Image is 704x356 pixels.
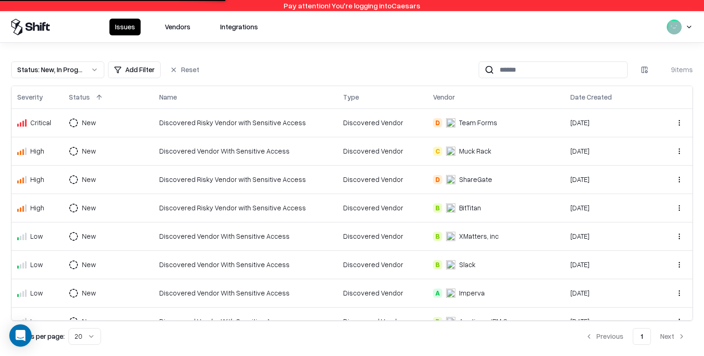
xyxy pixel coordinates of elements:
[159,146,332,156] div: Discovered Vendor With Sensitive Access
[30,203,44,213] div: High
[459,231,499,241] div: XMatters, inc
[459,203,481,213] div: BitTitan
[69,256,113,273] button: New
[17,65,83,74] div: Status : New, In Progress
[459,260,475,269] div: Slack
[433,260,442,269] div: B
[446,232,455,241] img: xMatters, inc
[446,147,455,156] img: Muck Rack
[215,19,264,35] button: Integrations
[446,203,455,213] img: BitTitan
[433,289,442,298] div: A
[159,203,332,213] div: Discovered Risky Vendor with Sensitive Access
[82,203,96,213] div: New
[82,231,96,241] div: New
[82,118,96,128] div: New
[459,146,491,156] div: Muck Rack
[108,61,161,78] button: Add Filter
[82,260,96,269] div: New
[343,231,422,241] div: Discovered Vendor
[159,19,196,35] button: Vendors
[9,324,32,347] div: Open Intercom Messenger
[159,92,177,102] div: Name
[570,260,650,269] div: [DATE]
[343,92,359,102] div: Type
[570,92,612,102] div: Date Created
[446,317,455,326] img: Apptio, an IBM Company
[570,231,650,241] div: [DATE]
[433,147,442,156] div: C
[69,143,113,160] button: New
[433,317,442,326] div: B
[17,92,43,102] div: Severity
[343,118,422,128] div: Discovered Vendor
[159,316,332,326] div: Discovered Vendor With Sensitive Access
[159,288,332,298] div: Discovered Vendor With Sensitive Access
[446,118,455,128] img: Team Forms
[433,92,455,102] div: Vendor
[159,118,332,128] div: Discovered Risky Vendor with Sensitive Access
[433,118,442,128] div: D
[433,203,442,213] div: B
[30,288,43,298] div: Low
[343,175,422,184] div: Discovered Vendor
[343,316,422,326] div: Discovered Vendor
[459,288,485,298] div: Imperva
[69,285,113,302] button: New
[30,231,43,241] div: Low
[164,61,205,78] button: Reset
[570,316,650,326] div: [DATE]
[433,175,442,184] div: D
[570,175,650,184] div: [DATE]
[459,118,497,128] div: Team Forms
[159,231,332,241] div: Discovered Vendor With Sensitive Access
[459,316,533,326] div: Apptio, an IBM Company
[570,118,650,128] div: [DATE]
[30,260,43,269] div: Low
[570,203,650,213] div: [DATE]
[343,288,422,298] div: Discovered Vendor
[343,203,422,213] div: Discovered Vendor
[570,288,650,298] div: [DATE]
[82,146,96,156] div: New
[69,200,113,216] button: New
[30,146,44,156] div: High
[570,146,650,156] div: [DATE]
[30,118,51,128] div: Critical
[578,328,693,345] nav: pagination
[82,175,96,184] div: New
[11,331,65,341] p: Results per page:
[69,228,113,245] button: New
[446,289,455,298] img: Imperva
[69,92,90,102] div: Status
[446,260,455,269] img: Slack
[633,328,651,345] button: 1
[159,260,332,269] div: Discovered Vendor With Sensitive Access
[343,260,422,269] div: Discovered Vendor
[30,175,44,184] div: High
[30,316,43,326] div: Low
[82,288,96,298] div: New
[69,171,113,188] button: New
[82,316,96,326] div: New
[433,232,442,241] div: B
[69,114,113,131] button: New
[109,19,141,35] button: Issues
[459,175,492,184] div: ShareGate
[159,175,332,184] div: Discovered Risky Vendor with Sensitive Access
[343,146,422,156] div: Discovered Vendor
[69,313,113,330] button: New
[446,175,455,184] img: ShareGate
[656,65,693,74] div: 9 items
